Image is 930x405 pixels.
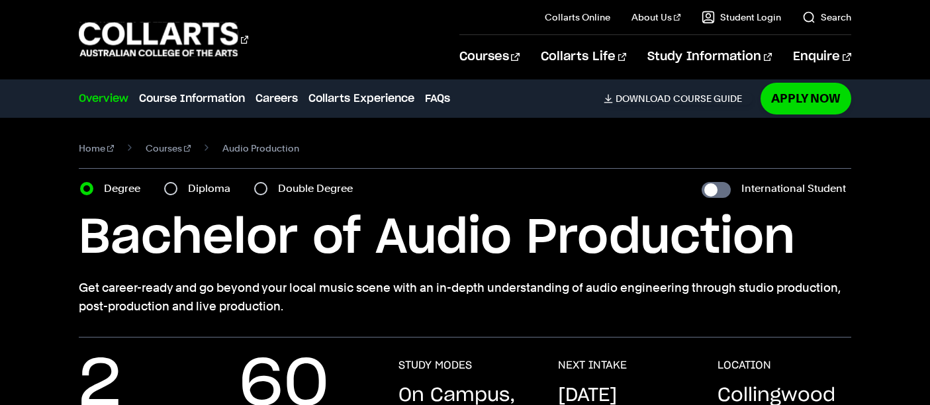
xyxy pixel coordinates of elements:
div: Go to homepage [79,21,248,58]
a: About Us [631,11,680,24]
a: Enquire [793,35,851,79]
a: Collarts Experience [308,91,414,107]
a: Overview [79,91,128,107]
a: Apply Now [761,83,851,114]
a: Home [79,139,114,157]
a: Search [802,11,851,24]
label: Double Degree [278,179,361,198]
label: International Student [741,179,846,198]
h3: NEXT INTAKE [558,359,627,372]
label: Degree [104,179,148,198]
h3: STUDY MODES [398,359,472,372]
span: Audio Production [222,139,299,157]
a: Collarts Online [545,11,610,24]
a: FAQs [425,91,450,107]
a: DownloadCourse Guide [604,93,753,105]
span: Download [616,93,671,105]
p: Get career-ready and go beyond your local music scene with an in-depth understanding of audio eng... [79,279,851,316]
a: Student Login [702,11,781,24]
h1: Bachelor of Audio Production [79,208,851,268]
label: Diploma [188,179,238,198]
a: Courses [146,139,191,157]
a: Course Information [139,91,245,107]
a: Careers [256,91,298,107]
a: Study Information [647,35,772,79]
a: Courses [459,35,520,79]
a: Collarts Life [541,35,626,79]
h3: LOCATION [718,359,771,372]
